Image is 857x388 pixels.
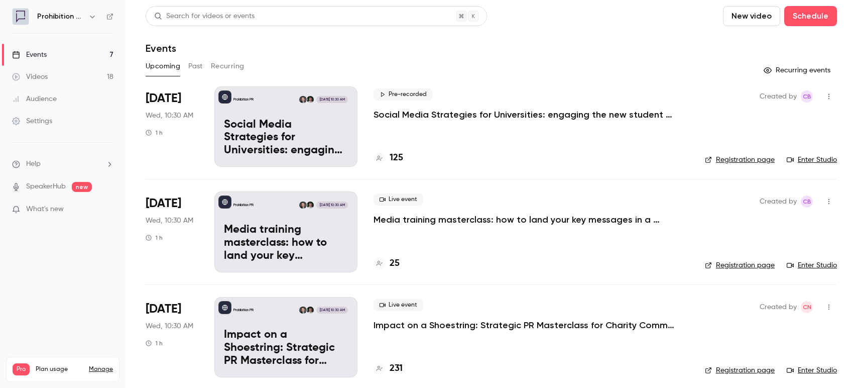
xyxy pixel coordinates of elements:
[214,86,357,167] a: Social Media Strategies for Universities: engaging the new student cohortProhibition PRWill Ocken...
[299,96,306,103] img: Chris Norton
[146,191,198,272] div: Oct 8 Wed, 10:30 AM (Europe/London)
[801,196,813,208] span: Claire Beaumont
[146,86,198,167] div: Sep 24 Wed, 10:30 AM (Europe/London)
[784,6,837,26] button: Schedule
[374,319,675,331] a: Impact on a Shoestring: Strategic PR Masterclass for Charity Comms Teams
[146,216,193,226] span: Wed, 10:30 AM
[390,362,403,375] h4: 231
[214,297,357,377] a: Impact on a Shoestring: Strategic PR Masterclass for Charity Comms TeamsProhibition PRWill Ockend...
[307,202,314,209] img: Will Ockenden
[723,6,780,26] button: New video
[233,308,254,313] p: Prohibition PR
[146,297,198,377] div: Oct 15 Wed, 10:30 AM (Europe/London)
[12,94,57,104] div: Audience
[12,159,113,169] li: help-dropdown-opener
[224,224,348,262] p: Media training masterclass: how to land your key messages in a digital-first world
[299,202,306,209] img: Chris Norton
[72,182,92,192] span: new
[374,193,423,206] span: Live event
[801,301,813,313] span: Chris Norton
[803,196,811,208] span: CB
[374,362,403,375] a: 231
[316,307,347,314] span: [DATE] 10:30 AM
[214,191,357,272] a: Media training masterclass: how to land your key messages in a digital-first worldProhibition PRW...
[233,97,254,102] p: Prohibition PR
[374,299,423,311] span: Live event
[705,365,775,375] a: Registration page
[760,301,797,313] span: Created by
[803,90,811,103] span: CB
[233,203,254,208] p: Prohibition PR
[146,129,163,137] div: 1 h
[37,12,84,22] h6: Prohibition PR
[12,116,52,126] div: Settings
[146,111,193,121] span: Wed, 10:30 AM
[374,109,675,121] a: Social Media Strategies for Universities: engaging the new student cohort
[787,260,837,270] a: Enter Studio
[787,155,837,165] a: Enter Studio
[787,365,837,375] a: Enter Studio
[374,151,403,165] a: 125
[154,11,255,22] div: Search for videos or events
[374,88,433,101] span: Pre-recorded
[146,42,176,54] h1: Events
[307,307,314,314] img: Will Ockenden
[89,365,113,373] a: Manage
[224,329,348,367] p: Impact on a Shoestring: Strategic PR Masterclass for Charity Comms Teams
[146,301,181,317] span: [DATE]
[299,307,306,314] img: Chris Norton
[26,181,66,192] a: SpeakerHub
[803,301,811,313] span: CN
[13,9,29,25] img: Prohibition PR
[146,234,163,242] div: 1 h
[224,119,348,157] p: Social Media Strategies for Universities: engaging the new student cohort
[12,72,48,82] div: Videos
[760,196,797,208] span: Created by
[374,257,400,270] a: 25
[705,260,775,270] a: Registration page
[146,321,193,331] span: Wed, 10:30 AM
[13,363,30,375] span: Pro
[146,90,181,107] span: [DATE]
[36,365,83,373] span: Plan usage
[705,155,775,165] a: Registration page
[146,58,180,74] button: Upcoming
[146,339,163,347] div: 1 h
[188,58,203,74] button: Past
[759,62,837,78] button: Recurring events
[316,96,347,103] span: [DATE] 10:30 AM
[390,151,403,165] h4: 125
[26,159,41,169] span: Help
[374,214,675,226] a: Media training masterclass: how to land your key messages in a digital-first world
[316,202,347,209] span: [DATE] 10:30 AM
[12,50,47,60] div: Events
[307,96,314,103] img: Will Ockenden
[801,90,813,103] span: Claire Beaumont
[211,58,244,74] button: Recurring
[146,196,181,212] span: [DATE]
[26,204,64,215] span: What's new
[760,90,797,103] span: Created by
[390,257,400,270] h4: 25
